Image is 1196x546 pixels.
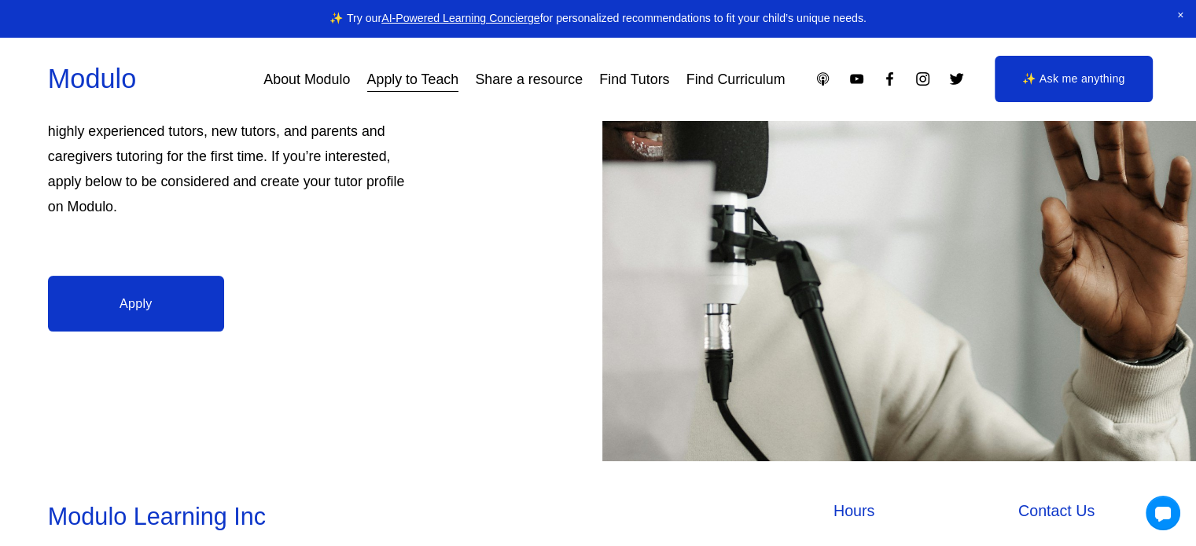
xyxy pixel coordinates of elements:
a: Instagram [914,71,931,87]
a: AI-Powered Learning Concierge [381,12,539,24]
a: Find Tutors [599,65,669,93]
a: Apply to Teach [367,65,459,93]
a: Modulo [48,64,136,93]
h3: Modulo Learning Inc [48,500,594,533]
h4: Contact Us [1018,500,1148,522]
a: Facebook [881,71,898,87]
a: Apple Podcasts [815,71,831,87]
a: Apply [48,276,224,332]
h4: Hours [834,500,1010,522]
a: About Modulo [263,65,350,93]
a: Twitter [948,71,965,87]
a: Share a resource [475,65,583,93]
a: YouTube [848,71,865,87]
a: Find Curriculum [686,65,786,93]
a: ✨ Ask me anything [995,56,1153,103]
